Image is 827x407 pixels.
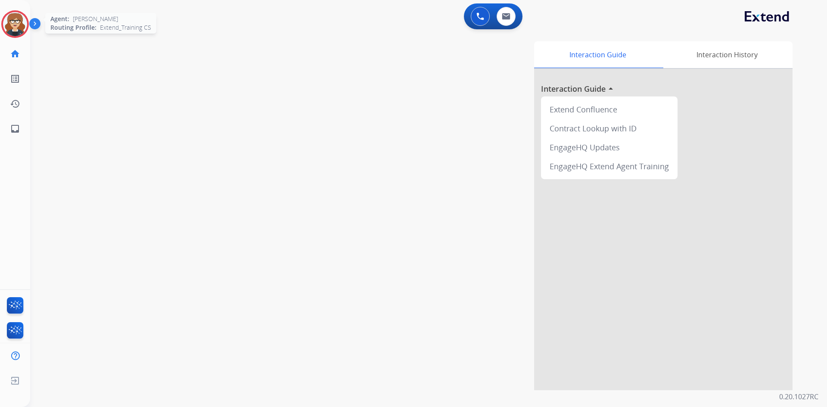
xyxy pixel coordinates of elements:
p: 0.20.1027RC [779,391,818,402]
div: EngageHQ Extend Agent Training [544,157,674,176]
span: Extend_Training CS [100,23,151,32]
img: avatar [3,12,27,36]
div: Interaction History [661,41,793,68]
mat-icon: history [10,99,20,109]
mat-icon: list_alt [10,74,20,84]
div: Extend Confluence [544,100,674,119]
mat-icon: inbox [10,124,20,134]
span: Routing Profile: [50,23,96,32]
div: EngageHQ Updates [544,138,674,157]
span: [PERSON_NAME] [73,15,118,23]
div: Contract Lookup with ID [544,119,674,138]
span: Agent: [50,15,69,23]
div: Interaction Guide [534,41,661,68]
mat-icon: home [10,49,20,59]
